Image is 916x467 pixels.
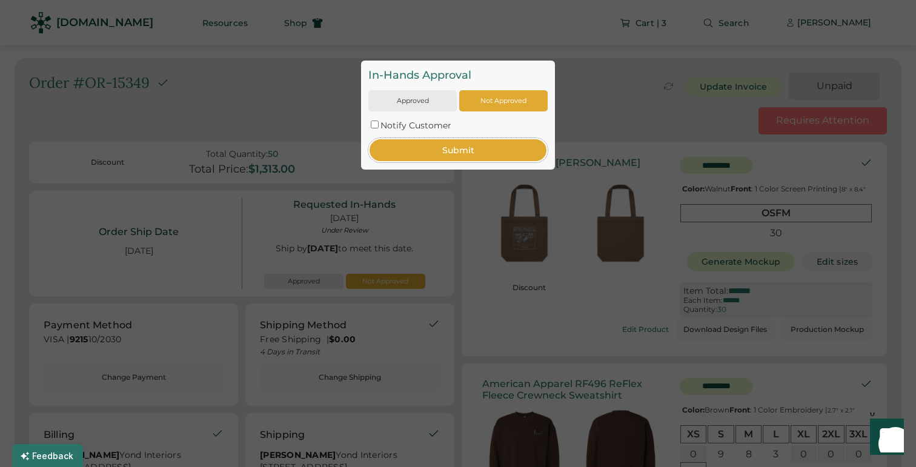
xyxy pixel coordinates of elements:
[368,68,548,83] div: In-Hands Approval
[459,90,548,111] button: Not Approved
[368,90,457,111] button: Approved
[380,120,451,131] label: Notify Customer
[858,412,911,465] iframe: Front Chat
[368,138,548,162] button: Submit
